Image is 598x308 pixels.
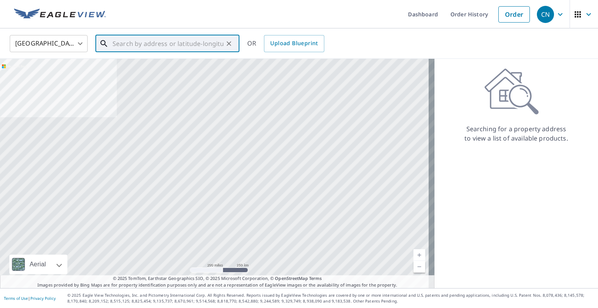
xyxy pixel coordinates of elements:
[27,255,48,274] div: Aerial
[464,124,568,143] p: Searching for a property address to view a list of available products.
[247,35,324,52] div: OR
[498,6,530,23] a: Order
[113,275,322,282] span: © 2025 TomTom, Earthstar Geographics SIO, © 2025 Microsoft Corporation, ©
[4,296,28,301] a: Terms of Use
[275,275,308,281] a: OpenStreetMap
[223,38,234,49] button: Clear
[30,296,56,301] a: Privacy Policy
[309,275,322,281] a: Terms
[413,249,425,261] a: Current Level 5, Zoom In
[9,255,67,274] div: Aerial
[10,33,88,55] div: [GEOGRAPHIC_DATA]
[264,35,324,52] a: Upload Blueprint
[4,296,56,301] p: |
[113,33,223,55] input: Search by address or latitude-longitude
[270,39,318,48] span: Upload Blueprint
[67,292,594,304] p: © 2025 Eagle View Technologies, Inc. and Pictometry International Corp. All Rights Reserved. Repo...
[14,9,106,20] img: EV Logo
[413,261,425,273] a: Current Level 5, Zoom Out
[537,6,554,23] div: CN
